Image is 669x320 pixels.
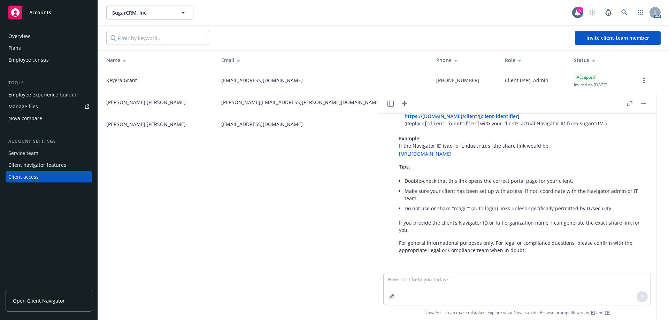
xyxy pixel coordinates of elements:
[8,42,21,54] div: Plans
[6,159,92,171] a: Client navigator features
[6,79,92,86] div: Tools
[106,99,186,106] span: [PERSON_NAME] [PERSON_NAME]
[221,56,425,64] div: Email
[221,99,381,106] span: [PERSON_NAME][EMAIL_ADDRESS][PERSON_NAME][DOMAIN_NAME]
[221,77,303,84] span: [EMAIL_ADDRESS][DOMAIN_NAME]
[405,113,520,119] span: ]
[447,143,491,149] code: acme-industries
[436,56,494,64] div: Phone
[8,113,42,124] div: Nova compare
[399,219,641,234] p: If you provide the client’s Navigator ID or full organization name, I can generate the exact shar...
[8,89,77,100] div: Employee experience builder
[399,163,410,170] span: Tips:
[617,6,631,19] a: Search
[575,31,661,45] button: Invite client team member
[106,6,193,19] button: SugarCRM, Inc.
[8,54,49,65] div: Employee census
[6,31,92,42] a: Overview
[6,3,92,22] a: Accounts
[586,34,649,41] span: Invite client team member
[585,6,599,19] a: Start snowing
[399,135,421,142] span: Example:
[601,6,615,19] a: Report a Bug
[6,101,92,112] a: Manage files
[633,6,647,19] a: Switch app
[106,120,186,128] span: [PERSON_NAME] [PERSON_NAME]
[221,120,303,128] span: [EMAIL_ADDRESS][DOMAIN_NAME]
[8,159,66,171] div: Client navigator features
[505,77,548,84] span: Client user, Admin
[8,148,38,159] div: Service team
[8,171,39,182] div: Client access
[577,74,595,80] span: Accepted
[399,239,641,254] p: For general informational purposes only. For legal or compliance questions, please confirm with t...
[591,310,595,315] a: BI
[106,77,137,84] span: Keyera Grant
[106,56,210,64] div: Name
[574,82,607,88] span: Invited on [DATE]
[6,138,92,145] div: Account settings
[405,203,641,213] li: Do not use or share "magic" (auto-login) links unless specifically permitted by IT/security.
[405,113,518,119] a: https://[DOMAIN_NAME]/client/[client-identifier
[6,171,92,182] a: Client access
[405,104,641,129] li: Use this format for the link: (Replace with your client’s actual Navigator ID from SugarCRM.)
[424,121,480,127] code: [client-identifier]
[399,150,452,157] a: [URL][DOMAIN_NAME]
[405,176,641,186] li: Double-check that this link opens the correct portal page for your client.
[399,135,641,157] p: If the Navigator ID is , the share link would be:
[605,310,610,315] a: TR
[424,305,610,320] span: Nova Assist can make mistakes. Explore what Nova can do: Browse prompt library for and
[106,31,209,45] input: Filter by keyword...
[112,9,172,16] span: SugarCRM, Inc.
[6,89,92,100] a: Employee experience builder
[29,10,51,15] span: Accounts
[574,56,629,64] div: Status
[6,54,92,65] a: Employee census
[640,76,648,85] a: more
[8,31,30,42] div: Overview
[505,56,563,64] div: Role
[6,148,92,159] a: Service team
[6,113,92,124] a: Nova compare
[577,7,583,13] div: 5
[405,186,641,203] li: Make sure your client has been set up with access; if not, coordinate with the Navigator admin or...
[13,297,65,304] span: Open Client Navigator
[8,101,38,112] div: Manage files
[436,77,479,84] span: [PHONE_NUMBER]
[6,42,92,54] a: Plans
